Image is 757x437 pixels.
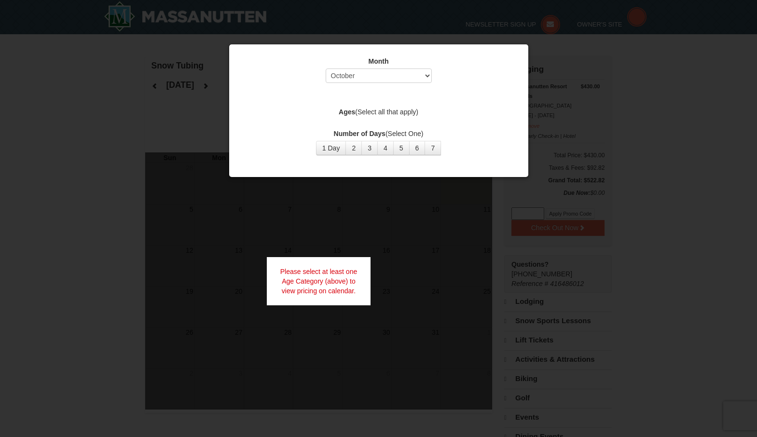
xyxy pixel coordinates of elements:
[409,141,426,155] button: 6
[425,141,441,155] button: 7
[361,141,378,155] button: 3
[241,107,516,117] label: (Select all that apply)
[377,141,394,155] button: 4
[334,130,385,137] strong: Number of Days
[393,141,410,155] button: 5
[345,141,362,155] button: 2
[369,57,389,65] strong: Month
[241,129,516,138] label: (Select One)
[316,141,346,155] button: 1 Day
[339,108,355,116] strong: Ages
[267,257,371,305] div: Please select at least one Age Category (above) to view pricing on calendar.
